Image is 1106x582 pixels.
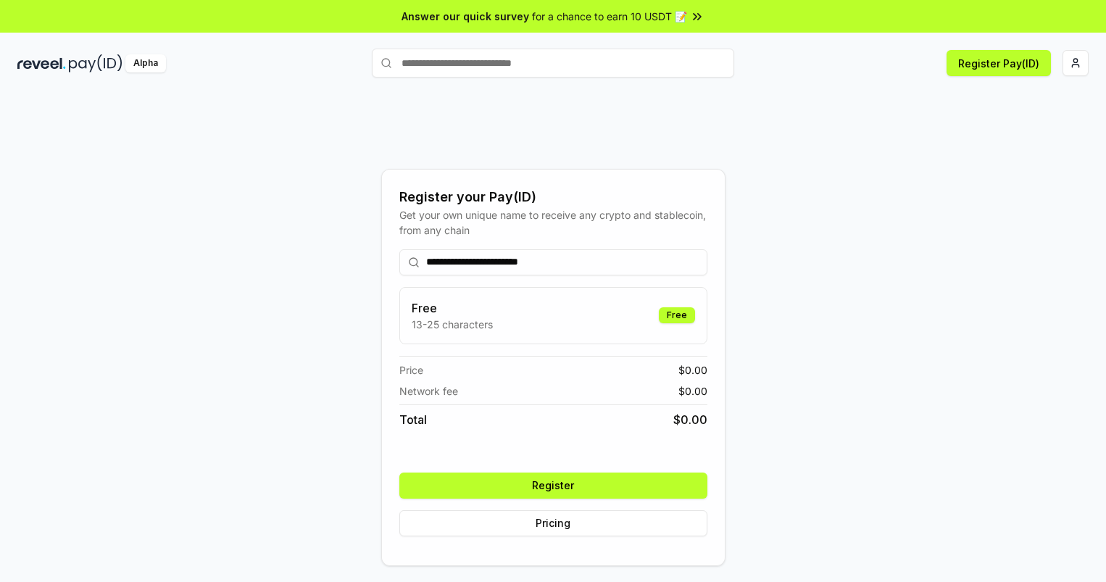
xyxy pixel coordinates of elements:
[17,54,66,72] img: reveel_dark
[399,411,427,428] span: Total
[678,383,707,399] span: $ 0.00
[399,510,707,536] button: Pricing
[402,9,529,24] span: Answer our quick survey
[412,299,493,317] h3: Free
[673,411,707,428] span: $ 0.00
[947,50,1051,76] button: Register Pay(ID)
[399,383,458,399] span: Network fee
[125,54,166,72] div: Alpha
[69,54,122,72] img: pay_id
[399,207,707,238] div: Get your own unique name to receive any crypto and stablecoin, from any chain
[659,307,695,323] div: Free
[399,473,707,499] button: Register
[399,362,423,378] span: Price
[412,317,493,332] p: 13-25 characters
[678,362,707,378] span: $ 0.00
[399,187,707,207] div: Register your Pay(ID)
[532,9,687,24] span: for a chance to earn 10 USDT 📝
